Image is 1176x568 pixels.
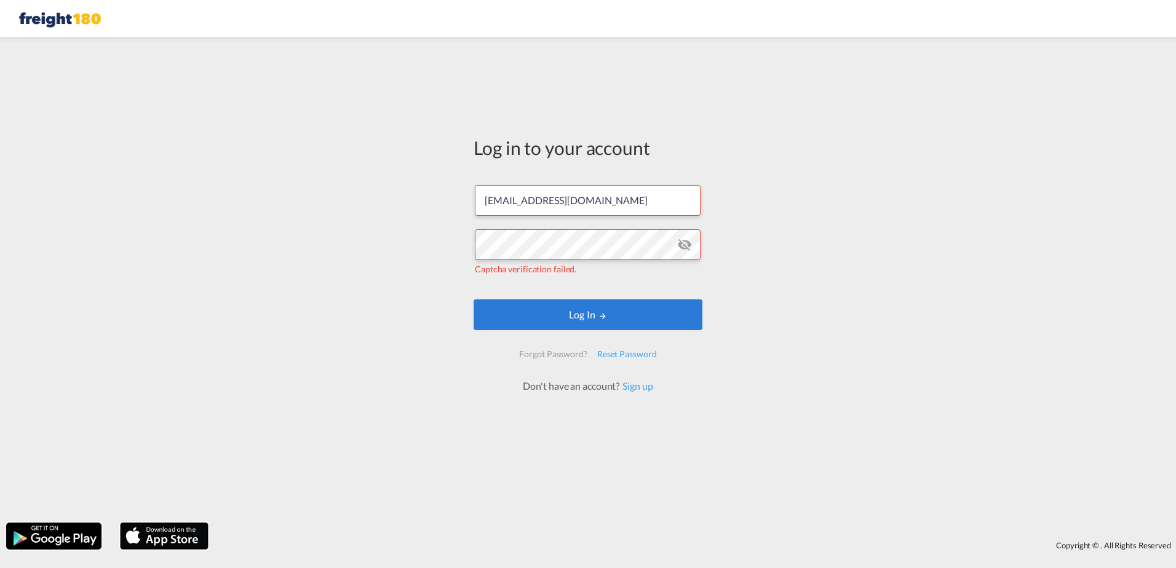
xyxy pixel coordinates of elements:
[677,237,692,252] md-icon: icon-eye-off
[592,343,662,365] div: Reset Password
[509,379,666,393] div: Don't have an account?
[474,135,702,160] div: Log in to your account
[514,343,592,365] div: Forgot Password?
[5,521,103,551] img: google.png
[475,185,701,216] input: Enter email/phone number
[215,535,1176,556] div: Copyright © . All Rights Reserved
[474,299,702,330] button: LOGIN
[619,380,653,392] a: Sign up
[119,521,210,551] img: apple.png
[18,5,101,33] img: 249268c09df411ef8859afcc023c0dd9.png
[475,264,576,274] span: Captcha verification failed.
